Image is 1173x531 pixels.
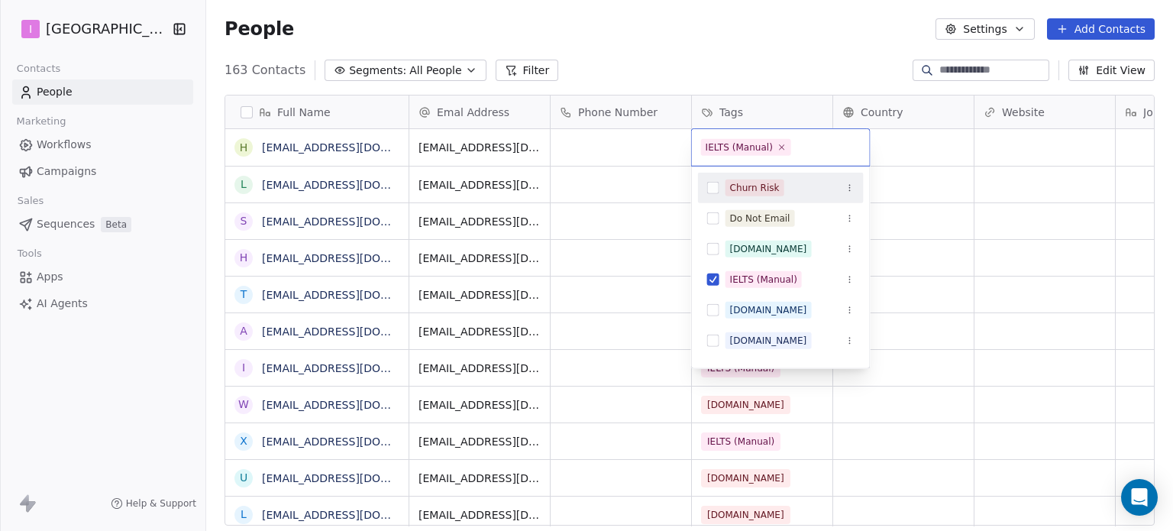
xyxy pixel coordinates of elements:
[730,212,790,225] div: Do Not Email
[706,141,773,154] div: IELTS (Manual)
[730,181,780,195] div: Churn Risk
[730,242,807,256] div: [DOMAIN_NAME]
[730,334,807,348] div: [DOMAIN_NAME]
[730,303,807,317] div: [DOMAIN_NAME]
[730,273,797,287] div: IELTS (Manual)
[698,173,864,478] div: Suggestions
